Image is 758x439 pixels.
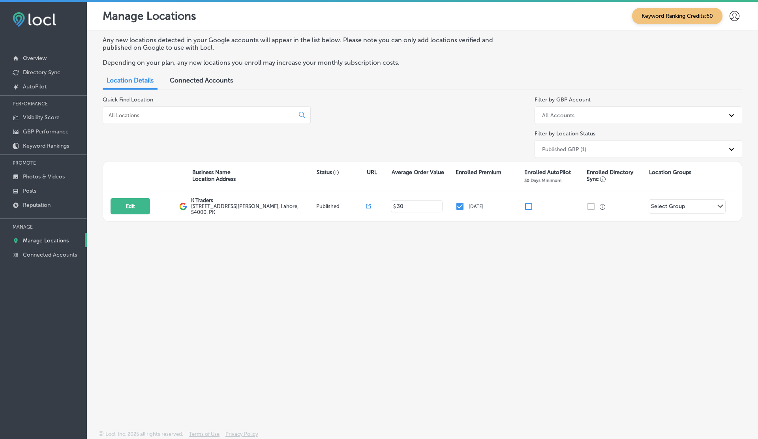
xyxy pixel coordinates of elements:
div: Published GBP (1) [542,146,586,152]
label: [STREET_ADDRESS][PERSON_NAME] , Lahore, 54000, PK [191,203,314,215]
label: Quick Find Location [103,96,153,103]
p: Connected Accounts [23,251,77,258]
p: GBP Performance [23,128,69,135]
p: Location Groups [649,169,691,176]
p: Published [316,203,366,209]
label: Filter by Location Status [535,130,595,137]
div: All Accounts [542,112,574,118]
span: Location Details [107,77,154,84]
p: 30 Days Minimum [524,178,561,183]
p: Overview [23,55,47,62]
p: $ [393,204,396,209]
p: URL [367,169,377,176]
p: Enrolled Directory Sync [587,169,645,182]
p: Average Order Value [392,169,444,176]
span: Keyword Ranking Credits: 60 [632,8,722,24]
p: Manage Locations [23,237,69,244]
p: K Traders [191,197,314,203]
button: Edit [111,198,150,214]
p: AutoPilot [23,83,47,90]
p: Status [317,169,366,176]
label: Filter by GBP Account [535,96,591,103]
p: Directory Sync [23,69,60,76]
p: Manage Locations [103,9,196,23]
img: logo [179,203,187,210]
p: Reputation [23,202,51,208]
p: Any new locations detected in your Google accounts will appear in the list below. Please note you... [103,36,518,51]
img: fda3e92497d09a02dc62c9cd864e3231.png [13,12,56,27]
p: Enrolled AutoPilot [524,169,571,176]
p: Business Name Location Address [192,169,236,182]
p: Depending on your plan, any new locations you enroll may increase your monthly subscription costs. [103,59,518,66]
p: Enrolled Premium [456,169,501,176]
p: Photos & Videos [23,173,65,180]
div: Select Group [651,203,685,212]
p: Posts [23,188,36,194]
p: Keyword Rankings [23,143,69,149]
p: Visibility Score [23,114,60,121]
p: Locl, Inc. 2025 all rights reserved. [105,431,183,437]
input: All Locations [108,112,293,119]
p: [DATE] [469,204,484,209]
span: Connected Accounts [170,77,233,84]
